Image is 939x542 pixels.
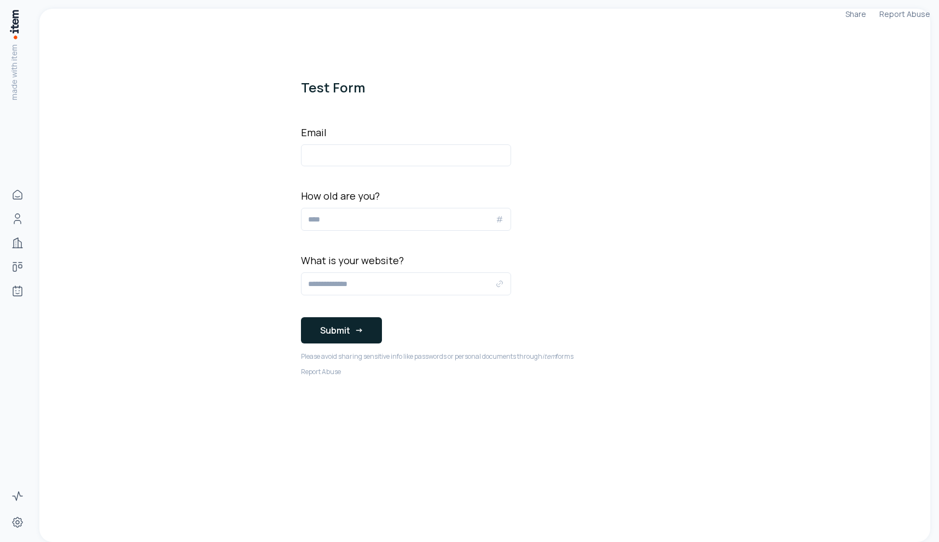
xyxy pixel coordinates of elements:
[7,184,28,206] a: Home
[7,485,28,507] a: Activity
[301,79,669,96] h1: Test Form
[542,352,556,361] span: item
[879,9,930,20] a: Report Abuse
[7,280,28,302] a: Agents
[9,44,20,100] p: made with item
[7,511,28,533] a: Settings
[301,254,404,267] label: What is your website?
[845,9,866,20] button: Share
[9,9,20,40] img: Item Brain Logo
[301,352,573,361] p: Please avoid sharing sensitive info like passwords or personal documents through forms
[301,189,380,202] label: How old are you?
[301,368,341,376] a: Report Abuse
[9,9,20,100] a: made with item
[7,256,28,278] a: Deals
[7,232,28,254] a: Companies
[301,317,382,343] button: Submit
[301,126,327,139] label: Email
[7,208,28,230] a: People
